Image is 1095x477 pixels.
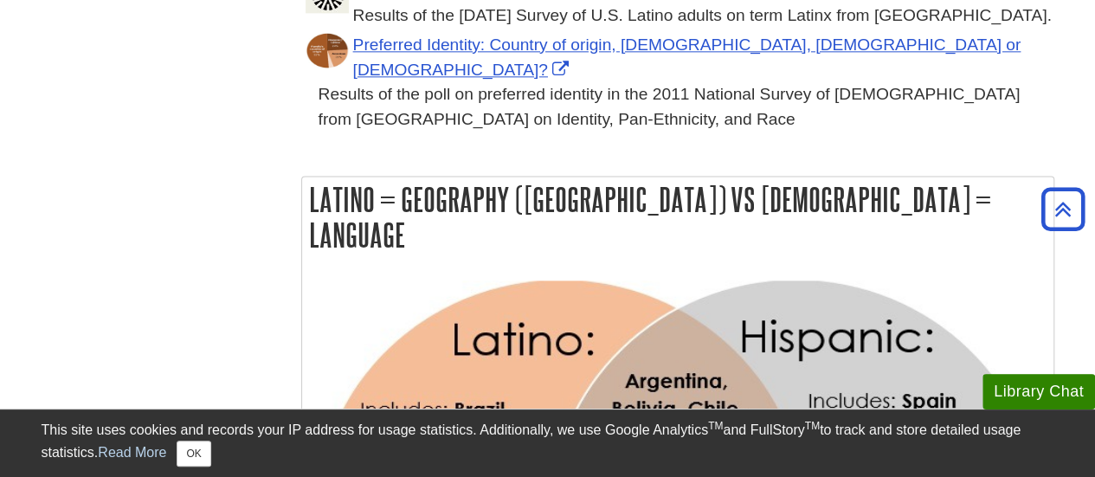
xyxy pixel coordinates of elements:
[319,3,1054,29] div: Results of the [DATE] Survey of U.S. Latino adults on term Latinx from [GEOGRAPHIC_DATA].
[982,374,1095,409] button: Library Chat
[306,33,349,68] img: Pie chart of survey results
[302,177,1053,258] h2: Latino = Geography ([GEOGRAPHIC_DATA]) vs [DEMOGRAPHIC_DATA] = Language
[98,445,166,460] a: Read More
[805,420,820,432] sup: TM
[1035,197,1091,221] a: Back to Top
[353,35,1021,79] a: Link opens in new window
[708,420,723,432] sup: TM
[319,82,1054,132] div: Results of the poll on preferred identity in the 2011 National Survey of [DEMOGRAPHIC_DATA] from ...
[42,420,1054,467] div: This site uses cookies and records your IP address for usage statistics. Additionally, we use Goo...
[177,441,210,467] button: Close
